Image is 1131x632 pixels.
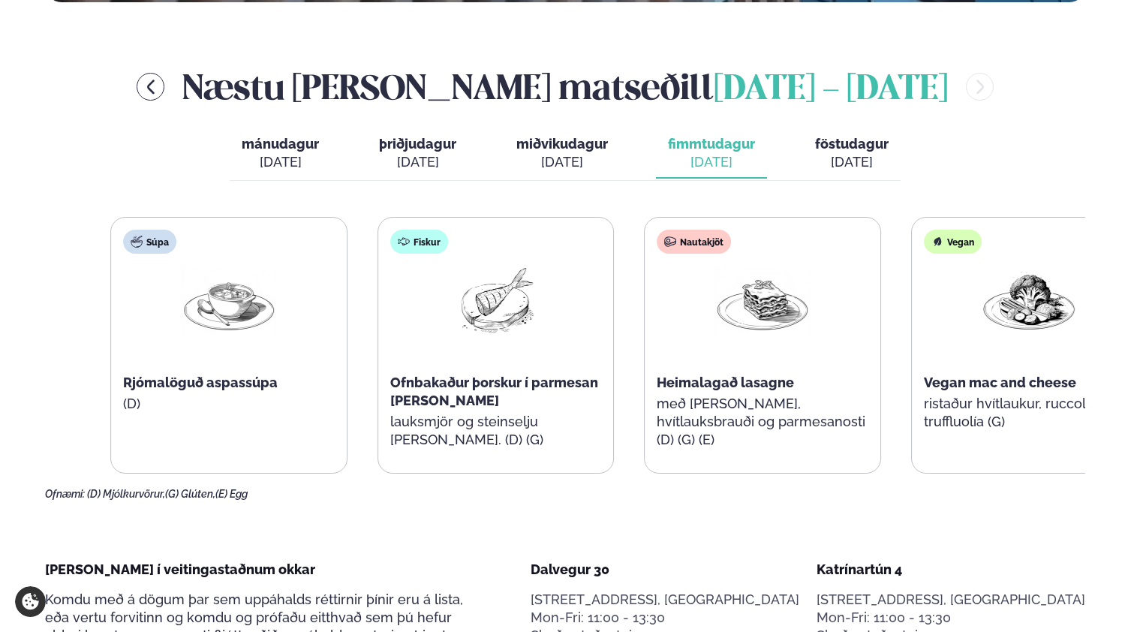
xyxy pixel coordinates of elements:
span: Ofnbakaður þorskur í parmesan [PERSON_NAME] [390,375,598,408]
p: með [PERSON_NAME], hvítlauksbrauði og parmesanosti (D) (G) (E) [657,395,868,449]
div: Dalvegur 30 [531,561,799,579]
div: [DATE] [242,153,319,171]
a: Cookie settings [15,586,46,617]
button: menu-btn-right [966,73,994,101]
p: lauksmjör og steinselju [PERSON_NAME]. (D) (G) [390,413,602,449]
span: (E) Egg [215,488,248,500]
div: Katrínartún 4 [817,561,1085,579]
div: Súpa [123,230,176,254]
span: [DATE] - [DATE] [714,74,948,107]
div: Vegan [924,230,982,254]
div: [DATE] [815,153,889,171]
div: Nautakjöt [657,230,731,254]
span: mánudagur [242,136,319,152]
img: Vegan.png [981,266,1077,336]
div: [DATE] [668,153,755,171]
img: Vegan.svg [931,236,943,248]
span: (G) Glúten, [165,488,215,500]
span: Heimalagað lasagne [657,375,794,390]
span: miðvikudagur [516,136,608,152]
img: beef.svg [664,236,676,248]
div: [DATE] [379,153,456,171]
img: Lasagna.png [714,266,811,336]
button: mánudagur [DATE] [230,129,331,179]
span: Ofnæmi: [45,488,85,500]
div: Mon-Fri: 11:00 - 13:30 [817,609,1085,627]
img: Fish.png [447,266,543,336]
div: Fiskur [390,230,448,254]
button: þriðjudagur [DATE] [367,129,468,179]
p: (D) [123,395,335,413]
button: menu-btn-left [137,73,164,101]
div: [DATE] [516,153,608,171]
div: Mon-Fri: 11:00 - 13:30 [531,609,799,627]
img: soup.svg [131,236,143,248]
span: föstudagur [815,136,889,152]
button: föstudagur [DATE] [803,129,901,179]
span: þriðjudagur [379,136,456,152]
img: fish.svg [398,236,410,248]
button: fimmtudagur [DATE] [656,129,767,179]
span: (D) Mjólkurvörur, [87,488,165,500]
h2: Næstu [PERSON_NAME] matseðill [182,62,948,111]
img: Soup.png [181,266,277,336]
span: [PERSON_NAME] í veitingastaðnum okkar [45,561,315,577]
span: Vegan mac and cheese [924,375,1076,390]
span: fimmtudagur [668,136,755,152]
button: miðvikudagur [DATE] [504,129,620,179]
p: [STREET_ADDRESS], [GEOGRAPHIC_DATA] [531,591,799,609]
p: [STREET_ADDRESS], [GEOGRAPHIC_DATA] [817,591,1085,609]
span: Rjómalöguð aspassúpa [123,375,278,390]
